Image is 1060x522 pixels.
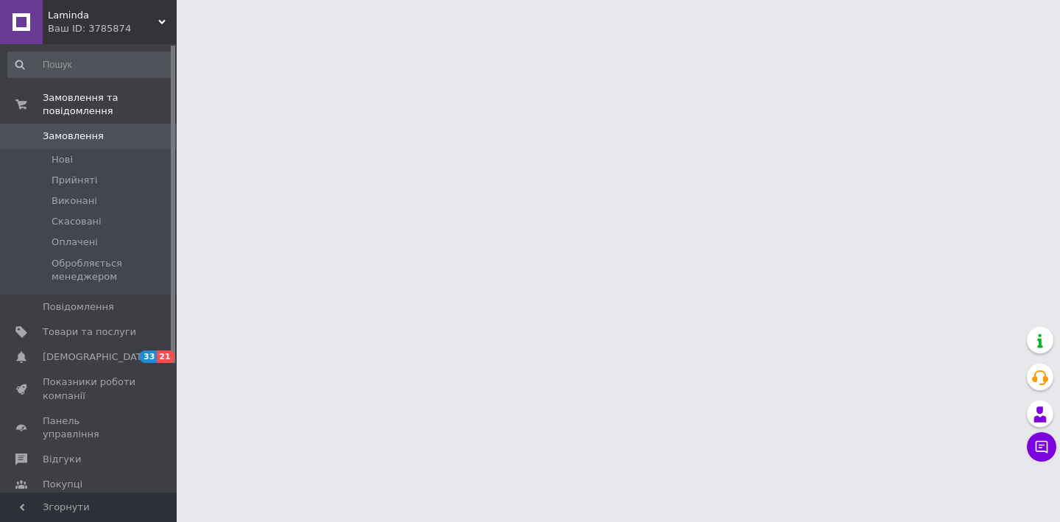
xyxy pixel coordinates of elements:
span: Виконані [52,194,97,208]
span: [DEMOGRAPHIC_DATA] [43,350,152,364]
span: Оплачені [52,236,98,249]
button: Чат з покупцем [1027,432,1056,462]
span: Відгуки [43,453,81,466]
span: Обробляється менеджером [52,257,172,283]
span: Товари та послуги [43,325,136,339]
span: Замовлення та повідомлення [43,91,177,118]
span: Панель управління [43,415,136,441]
input: Пошук [7,52,174,78]
span: Покупці [43,478,82,491]
span: Повідомлення [43,300,114,314]
span: Нові [52,153,73,166]
span: 21 [157,350,174,363]
div: Ваш ID: 3785874 [48,22,177,35]
span: Скасовані [52,215,102,228]
span: Прийняті [52,174,97,187]
span: 33 [140,350,157,363]
span: Показники роботи компанії [43,375,136,402]
span: Laminda [48,9,158,22]
span: Замовлення [43,130,104,143]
